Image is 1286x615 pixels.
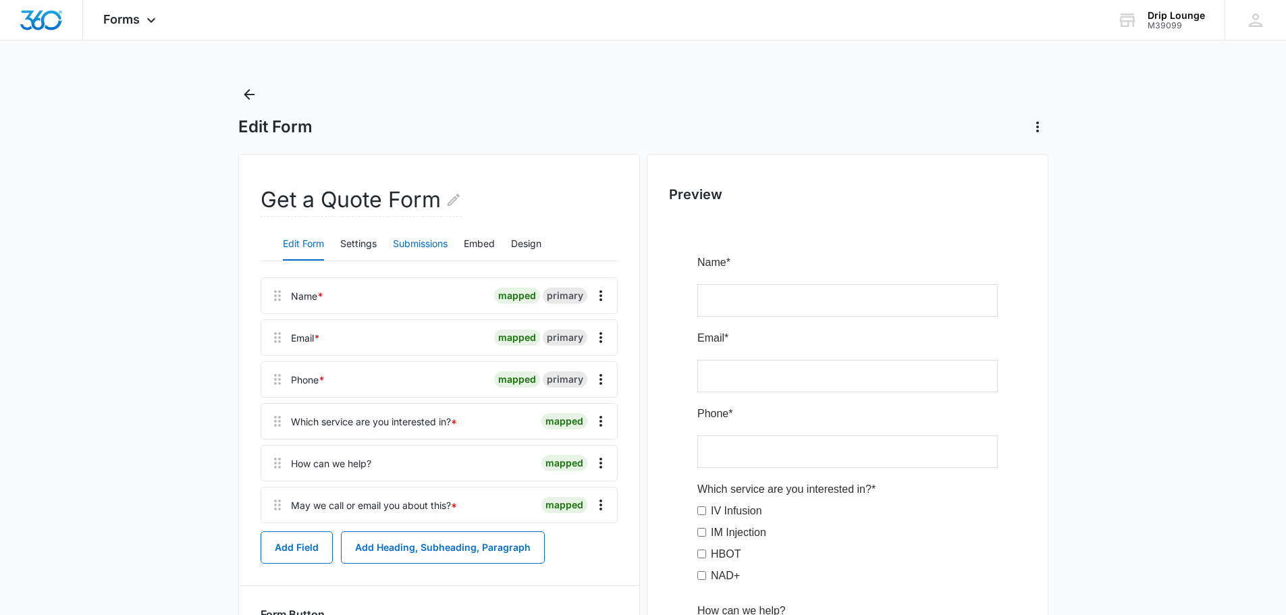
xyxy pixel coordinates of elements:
span: Phone [7,160,38,171]
span: How can we help? [7,357,95,369]
div: Which service are you interested in? [291,415,457,429]
div: primary [543,371,587,387]
span: Email [7,84,34,96]
div: mapped [541,497,587,513]
div: Phone [291,373,325,387]
h2: Preview [669,184,1026,205]
label: IV Infusion [20,255,72,271]
div: mapped [494,288,540,304]
button: Settings [340,228,377,261]
label: IM Injection [20,277,76,293]
h2: Get a Quote Form [261,184,462,217]
div: mapped [494,329,540,346]
button: Overflow Menu [590,285,612,306]
span: May we call or email you about this? [7,450,181,462]
h1: Edit Form [238,117,313,137]
button: Add Field [261,531,333,564]
span: Forms [103,12,140,26]
button: Edit Form Name [446,184,462,216]
div: How can we help? [291,456,371,471]
button: Actions [1027,116,1048,138]
button: Overflow Menu [590,410,612,432]
div: Name [291,289,323,303]
div: Email [291,331,320,345]
div: mapped [541,413,587,429]
button: Add Heading, Subheading, Paragraph [341,531,545,564]
button: Design [511,228,541,261]
div: mapped [494,371,540,387]
label: NAD+ [20,320,49,336]
button: Overflow Menu [590,369,612,390]
div: account name [1148,10,1205,21]
div: primary [543,288,587,304]
span: Which service are you interested in? [7,236,181,247]
button: Overflow Menu [590,452,612,474]
span: Submit [65,544,99,556]
button: Back [238,84,260,105]
button: Edit Form [283,228,324,261]
button: Submit [7,535,157,566]
button: Embed [464,228,495,261]
button: Submissions [393,228,448,261]
button: Overflow Menu [590,327,612,348]
span: Name [7,9,36,20]
div: May we call or email you about this? [291,498,457,512]
div: mapped [541,455,587,471]
button: Overflow Menu [590,494,612,516]
label: HBOT [20,298,50,315]
div: primary [543,329,587,346]
small: You agree to receive future emails and understand you may opt-out at any time [7,498,307,524]
div: account id [1148,21,1205,30]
